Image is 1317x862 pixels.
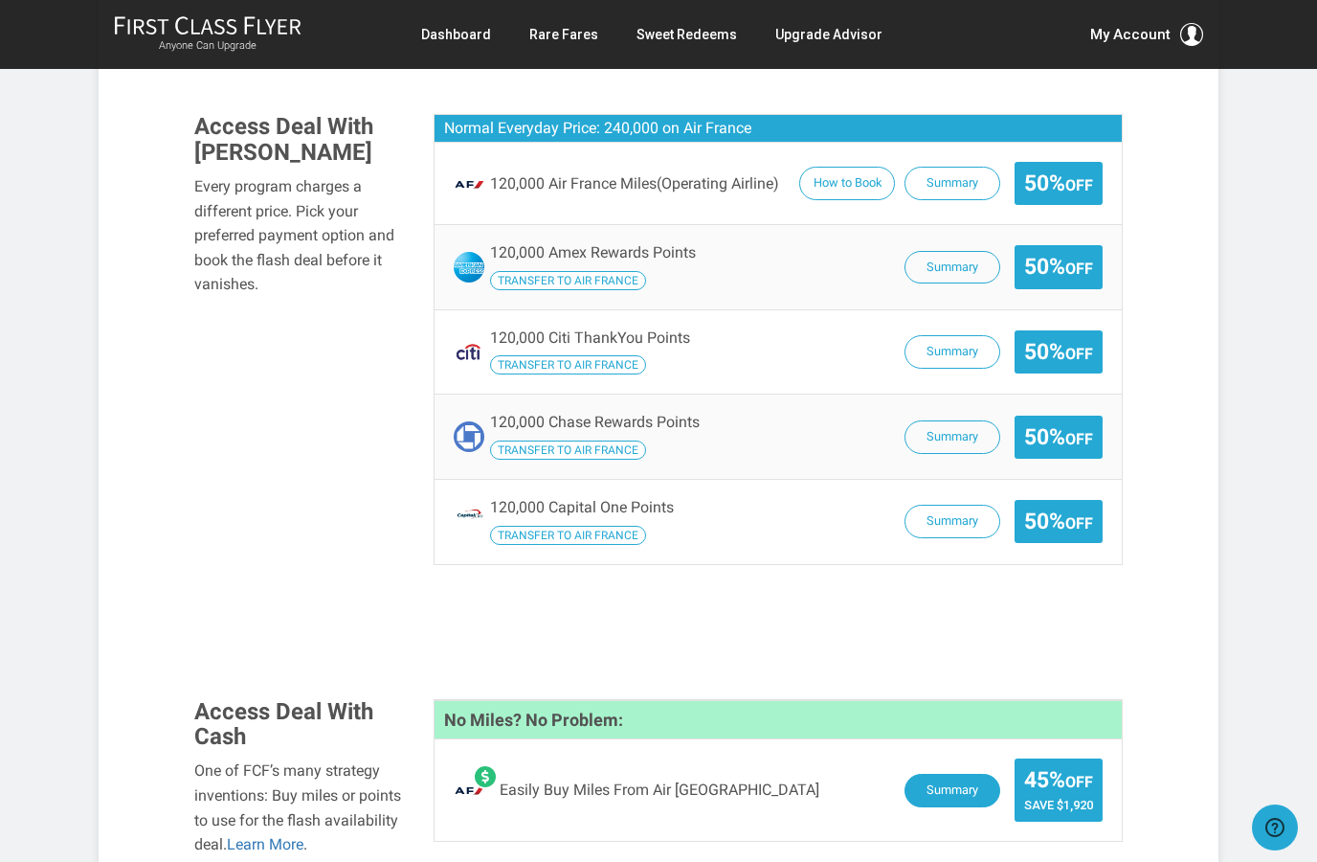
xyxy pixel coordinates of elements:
[435,700,1122,740] h4: No Miles? No Problem:
[490,526,646,545] span: Transfer your Capital One Points to Air France
[1065,430,1093,448] small: Off
[435,115,1122,143] h3: Normal Everyday Price: 240,000 on Air France
[1065,514,1093,533] small: Off
[1065,176,1093,194] small: Off
[1065,773,1093,791] small: Off
[194,699,405,750] h3: Access Deal With Cash
[904,251,1000,284] button: Summary
[490,271,646,290] span: Transfer your Amex Rewards Points to Air France
[114,39,301,53] small: Anyone Can Upgrade
[1065,260,1093,278] small: Off
[490,413,700,431] span: 120,000 Chase Rewards Points
[1024,255,1093,279] span: 50%
[636,17,737,52] a: Sweet Redeems
[114,15,301,35] img: First Class Flyer
[114,15,301,54] a: First Class FlyerAnyone Can Upgrade
[1024,798,1093,812] span: Save $1,920
[1090,23,1203,46] button: My Account
[904,167,1000,200] button: Summary
[194,174,405,297] div: Every program charges a different price. Pick your preferred payment option and book the flash de...
[421,17,491,52] a: Dashboard
[490,498,674,516] span: 120,000 Capital One Points
[500,782,819,799] span: Easily Buy Miles From Air [GEOGRAPHIC_DATA]
[1065,345,1093,363] small: Off
[775,17,882,52] a: Upgrade Advisor
[1024,171,1093,195] span: 50%
[1252,805,1298,852] iframe: Opens a widget where you can find more information
[904,505,1000,538] button: Summary
[1024,340,1093,364] span: 50%
[904,774,1000,807] button: Summary
[194,114,405,165] h3: Access Deal With [PERSON_NAME]
[194,759,405,856] div: One of FCF’s many strategy inventions: Buy miles or points to use for the flash availability deal. .
[490,355,646,374] span: Transfer your Citi ThankYou Points to Air France
[529,17,598,52] a: Rare Fares
[490,243,696,261] span: 120,000 Amex Rewards Points
[490,441,646,460] span: Transfer your Chase Rewards Points to Air France
[1024,768,1093,792] span: 45%
[1024,425,1093,449] span: 50%
[1090,23,1171,46] span: My Account
[1024,510,1093,533] span: 50%
[904,420,1000,454] button: Summary
[904,335,1000,369] button: Summary
[227,835,303,853] a: Learn More
[490,329,690,347] span: 120,000 Citi ThankYou Points
[799,167,895,200] button: How to Book
[490,175,779,193] span: 120,000 Air France Miles
[657,174,779,193] span: (Operating Airline)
